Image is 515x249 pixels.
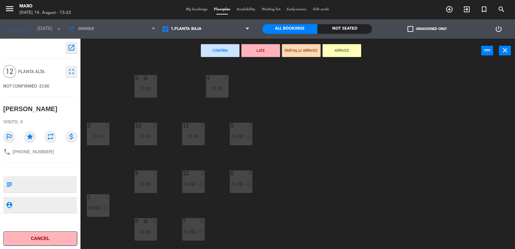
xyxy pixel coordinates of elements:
div: [DATE] 14. August - 13:22 [19,10,71,16]
i: lock [143,75,148,81]
button: fullscreen [66,66,77,77]
i: lock [143,218,148,224]
span: Planta alta [18,68,62,75]
div: 21:30 [206,86,229,91]
div: 2 [201,170,204,176]
span: 20:00 [88,205,98,210]
button: Confirm [201,44,239,57]
div: Maro [19,3,71,10]
div: 3 [105,194,109,200]
div: 21:30 [135,182,157,186]
div: Not seated [317,24,372,34]
span: 21:00 [231,134,241,139]
span: Availability [233,8,258,11]
div: 5 [153,218,157,224]
label: Unassigned only [407,26,447,32]
i: star [24,131,36,142]
div: 10 [135,123,136,129]
button: LATE [241,44,280,57]
i: arrow_drop_down [55,25,63,33]
div: 9 [135,170,136,176]
div: Visits: 0 [3,116,77,128]
span: | [240,134,242,139]
div: 4 [248,170,252,176]
button: close [499,46,511,55]
i: power_input [483,46,491,54]
span: 21:00 [183,229,193,234]
button: Cancel [3,231,77,246]
span: Waiting list [258,8,284,11]
span: 23:00 [194,181,204,187]
i: subject [5,181,13,188]
div: 21:30 [182,134,205,139]
div: 21:30 [135,134,157,139]
span: 23:00 [98,205,108,210]
button: ARRIVED [323,44,361,57]
i: power_settings_new [495,25,502,33]
i: attach_money [66,131,77,142]
i: outlined_flag [3,131,15,142]
span: [PHONE_NUMBER] [13,149,54,154]
div: 21:30 [87,134,109,139]
div: 6 [201,218,204,224]
span: | [240,181,242,187]
span: Floorplan [211,8,233,11]
i: exit_to_app [463,5,471,13]
span: 20:30 [183,181,193,187]
i: open_in_new [68,44,75,52]
i: person_pin [5,201,13,208]
span: 1.Planta baja [171,27,201,31]
button: power_input [481,46,493,55]
span: Gift cards [310,8,332,11]
span: NOT CONFIRMED [3,83,37,89]
i: close [501,46,509,54]
span: 21:30 [231,181,241,187]
div: All Bookings [262,24,317,34]
span: | [98,205,99,210]
span: | [193,229,194,234]
div: 8 [135,218,136,224]
button: menu [5,4,14,16]
i: fullscreen [68,68,75,75]
div: 21:00 [135,229,157,234]
span: 23:00 [39,83,49,89]
div: 3 [135,75,136,81]
span: check_box_outline_blank [407,26,413,32]
span: | [193,181,194,187]
i: menu [5,4,14,14]
div: 2 [153,123,157,129]
div: 5 [224,75,228,81]
div: 2 [153,170,157,176]
span: 23:00 [194,229,204,234]
div: 3 [201,123,204,129]
span: 22:30 [241,134,251,139]
i: phone [3,148,11,156]
i: add_circle_outline [445,5,453,13]
span: Early-access [284,8,310,11]
i: repeat [45,131,56,142]
div: 21:30 [135,86,157,91]
i: turned_in_not [480,5,488,13]
button: open_in_new [66,42,77,53]
span: Dinner [78,27,94,31]
button: PARTIALLY ARRIVED [282,44,321,57]
div: 6 [153,75,157,81]
span: My bookings [183,8,211,11]
div: 6 [105,123,109,129]
span: 23:00 [241,181,251,187]
i: search [498,5,505,13]
div: 4 [248,123,252,129]
div: [PERSON_NAME] [3,104,57,114]
span: 12 [3,65,16,78]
